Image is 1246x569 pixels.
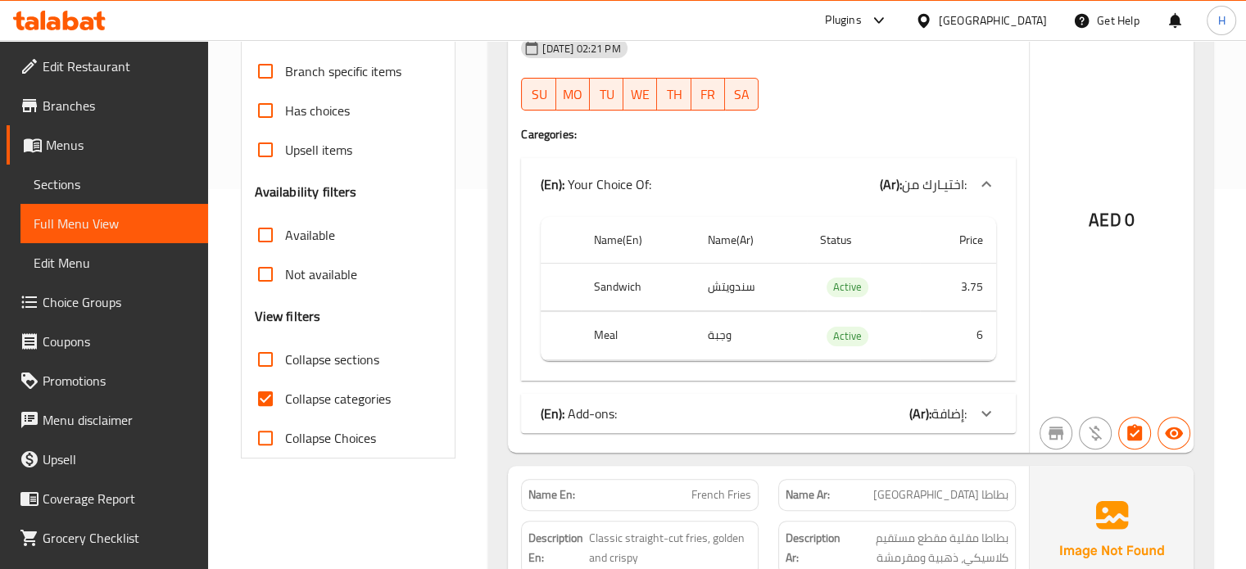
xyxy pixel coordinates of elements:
[43,410,195,430] span: Menu disclaimer
[541,404,617,423] p: Add-ons:
[521,158,1016,210] div: (En): Your Choice Of:(Ar):اختيـارك من:
[536,41,627,56] span: [DATE] 02:21 PM
[255,307,321,326] h3: View filters
[285,61,401,81] span: Branch specific items
[807,217,921,264] th: Status
[623,78,657,111] button: WE
[920,312,996,360] td: 6
[1158,417,1190,449] button: Available
[541,217,996,361] table: choices table
[7,47,208,86] a: Edit Restaurant
[43,96,195,115] span: Branches
[521,126,1016,142] h4: Caregories:
[528,486,575,504] strong: Name En:
[7,361,208,400] a: Promotions
[931,401,967,426] span: إضافة:
[285,225,335,245] span: Available
[521,78,555,111] button: SU
[7,282,208,322] a: Choice Groups
[528,83,549,106] span: SU
[630,83,650,106] span: WE
[7,440,208,479] a: Upsell
[873,486,1008,504] span: بطاطا [GEOGRAPHIC_DATA]
[43,292,195,312] span: Choice Groups
[920,217,996,264] th: Price
[590,78,623,111] button: TU
[34,174,195,194] span: Sections
[827,278,868,296] span: Active
[786,528,840,568] strong: Description Ar:
[7,479,208,518] a: Coverage Report
[285,389,391,409] span: Collapse categories
[43,332,195,351] span: Coupons
[7,86,208,125] a: Branches
[581,217,695,264] th: Name(En)
[541,172,564,196] b: (En):
[1040,417,1072,449] button: Not branch specific item
[541,401,564,426] b: (En):
[7,125,208,165] a: Menus
[695,217,807,264] th: Name(Ar)
[285,140,352,160] span: Upsell items
[34,253,195,273] span: Edit Menu
[20,204,208,243] a: Full Menu View
[521,394,1016,433] div: (En): Add-ons:(Ar):إضافة:
[20,243,208,282] a: Edit Menu
[827,327,868,345] span: Active
[589,528,751,568] span: Classic straight-cut fries, golden and crispy
[691,486,751,504] span: French Fries
[34,214,195,233] span: Full Menu View
[695,312,807,360] td: وجبة
[1217,11,1225,29] span: H
[46,135,195,155] span: Menus
[285,350,379,369] span: Collapse sections
[691,78,725,111] button: FR
[725,78,759,111] button: SA
[657,78,691,111] button: TH
[880,172,902,196] b: (Ar):
[1118,417,1151,449] button: Has choices
[43,489,195,508] span: Coverage Report
[732,83,752,106] span: SA
[920,263,996,311] td: 3.75
[43,56,195,76] span: Edit Restaurant
[528,528,586,568] strong: Description En:
[563,83,583,106] span: MO
[255,183,357,201] h3: Availability filters
[695,263,807,311] td: سندويتش
[581,312,695,360] th: Meal
[7,322,208,361] a: Coupons
[7,518,208,558] a: Grocery Checklist
[556,78,590,111] button: MO
[43,528,195,548] span: Grocery Checklist
[285,428,376,448] span: Collapse Choices
[902,172,967,196] span: اختيـارك من:
[664,83,684,106] span: TH
[909,401,931,426] b: (Ar):
[825,11,861,30] div: Plugins
[43,371,195,391] span: Promotions
[285,264,357,284] span: Not available
[939,11,1047,29] div: [GEOGRAPHIC_DATA]
[43,449,195,469] span: Upsell
[581,263,695,311] th: Sandwich
[1089,204,1121,236] span: AED
[1125,204,1135,236] span: 0
[285,101,350,120] span: Has choices
[786,486,830,504] strong: Name Ar:
[698,83,718,106] span: FR
[844,528,1008,568] span: بطاطا مقلية مقطع مستقيم كلاسيكي، ذهبية ومقرمشة
[596,83,617,106] span: TU
[7,400,208,440] a: Menu disclaimer
[1079,417,1112,449] button: Purchased item
[541,174,651,194] p: Your Choice Of:
[285,22,343,42] span: Free items
[20,165,208,204] a: Sections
